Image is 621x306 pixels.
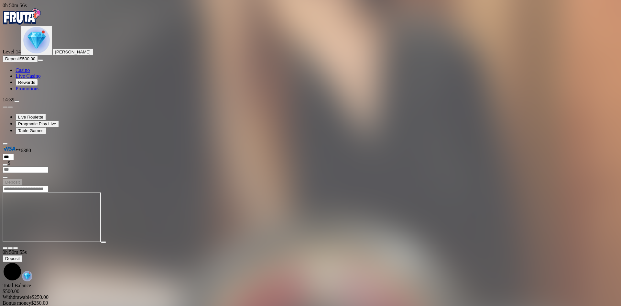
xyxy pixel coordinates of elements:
div: $500.00 [3,289,618,294]
span: Deposit [5,56,20,61]
span: Deposit [5,180,20,185]
a: Live Casino [16,73,41,79]
nav: Primary [3,8,618,92]
span: user session time [3,249,27,255]
span: Rewards [18,80,35,85]
button: menu [38,59,43,61]
button: play icon [101,241,106,243]
button: Depositplus icon$500.00 [3,55,38,62]
button: next slide [8,106,13,108]
span: Live Roulette [18,115,43,119]
span: $ [8,160,10,166]
button: Deposit [3,179,22,186]
button: Pragmatic Play Live [16,120,59,127]
img: level unlocked [23,27,50,53]
span: 14:39 [3,97,14,102]
span: [PERSON_NAME] [55,50,91,54]
div: $250.00 [3,300,618,306]
iframe: Speed Roulette 1 [3,192,101,242]
button: Hide quick deposit form [3,143,8,145]
span: Pragmatic Play Live [18,121,56,126]
button: Table Games [16,127,46,134]
span: Bonus money [3,300,31,306]
button: eye icon [3,164,8,166]
img: Fruta [3,8,41,25]
img: Visa [3,145,16,152]
span: Table Games [18,128,44,133]
div: $250.00 [3,294,618,300]
span: $500.00 [20,56,35,61]
nav: Main menu [3,67,618,92]
button: Live Roulette [16,114,46,120]
span: Level 14 [3,49,21,54]
div: Game menu [3,249,618,283]
span: Withdrawable [3,294,32,300]
span: Deposit [5,256,20,261]
img: reward-icon [22,271,32,281]
span: user session time [3,3,27,8]
button: eye icon [3,176,8,178]
button: [PERSON_NAME] [52,49,93,55]
a: Promotions [16,86,39,91]
a: Casino [16,67,30,73]
button: close icon [3,247,8,249]
button: menu [14,100,19,102]
button: level unlocked [21,26,52,55]
button: prev slide [3,106,8,108]
button: chevron-down icon [8,247,13,249]
button: Deposit [3,255,22,262]
button: fullscreen icon [13,247,18,249]
button: Rewards [16,79,38,86]
input: Search [3,186,49,192]
div: Total Balance [3,283,618,294]
a: Fruta [3,20,41,26]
